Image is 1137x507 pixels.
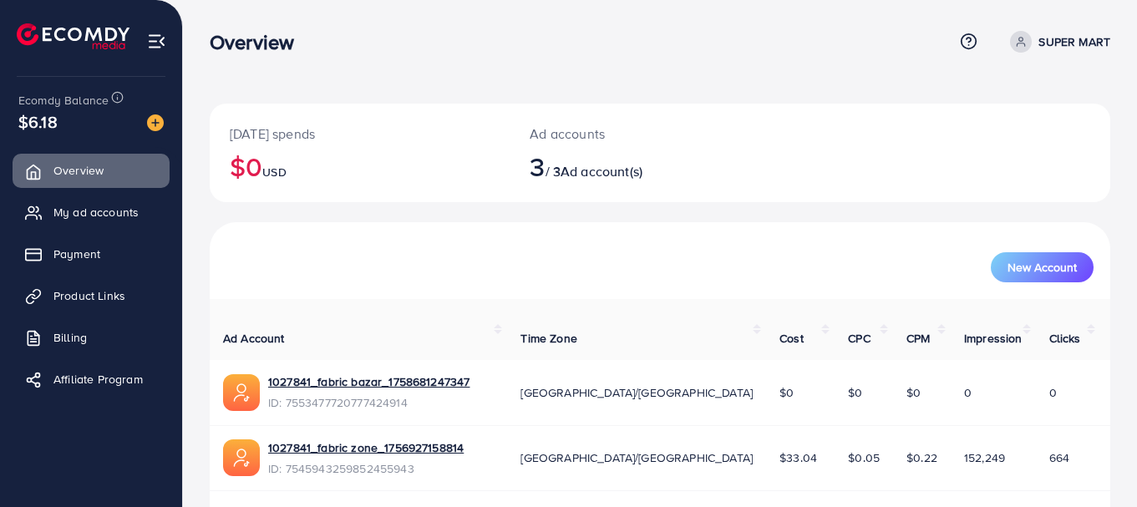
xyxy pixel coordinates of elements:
p: [DATE] spends [230,124,490,144]
span: USD [262,164,286,180]
span: New Account [1008,261,1077,273]
img: menu [147,32,166,51]
a: SUPER MART [1003,31,1110,53]
span: 152,249 [964,449,1005,466]
span: Payment [53,246,100,262]
span: CPM [906,330,930,347]
button: New Account [991,252,1094,282]
h2: $0 [230,150,490,182]
a: 1027841_fabric zone_1756927158814 [268,439,464,456]
span: Product Links [53,287,125,304]
span: $6.18 [18,109,58,134]
img: logo [17,23,129,49]
span: Overview [53,162,104,179]
span: $0.22 [906,449,937,466]
a: Payment [13,237,170,271]
span: ID: 7545943259852455943 [268,460,464,477]
a: Overview [13,154,170,187]
span: [GEOGRAPHIC_DATA]/[GEOGRAPHIC_DATA] [520,449,753,466]
span: Clicks [1049,330,1081,347]
img: image [147,114,164,131]
span: 0 [964,384,972,401]
span: Impression [964,330,1023,347]
span: $0 [906,384,921,401]
span: [GEOGRAPHIC_DATA]/[GEOGRAPHIC_DATA] [520,384,753,401]
h2: / 3 [530,150,715,182]
a: My ad accounts [13,195,170,229]
span: ID: 7553477720777424914 [268,394,470,411]
span: 0 [1049,384,1057,401]
span: $0.05 [848,449,880,466]
span: 3 [530,147,545,185]
p: SUPER MART [1038,32,1110,52]
span: 664 [1049,449,1069,466]
span: Ecomdy Balance [18,92,109,109]
p: Ad accounts [530,124,715,144]
span: Ad account(s) [561,162,642,180]
span: Affiliate Program [53,371,143,388]
img: ic-ads-acc.e4c84228.svg [223,374,260,411]
span: $0 [779,384,794,401]
span: $33.04 [779,449,817,466]
h3: Overview [210,30,307,54]
a: Affiliate Program [13,363,170,396]
span: Billing [53,329,87,346]
span: My ad accounts [53,204,139,221]
a: Product Links [13,279,170,312]
span: Ad Account [223,330,285,347]
span: Time Zone [520,330,576,347]
span: $0 [848,384,862,401]
img: ic-ads-acc.e4c84228.svg [223,439,260,476]
span: CPC [848,330,870,347]
a: 1027841_fabric bazar_1758681247347 [268,373,470,390]
a: Billing [13,321,170,354]
span: Cost [779,330,804,347]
